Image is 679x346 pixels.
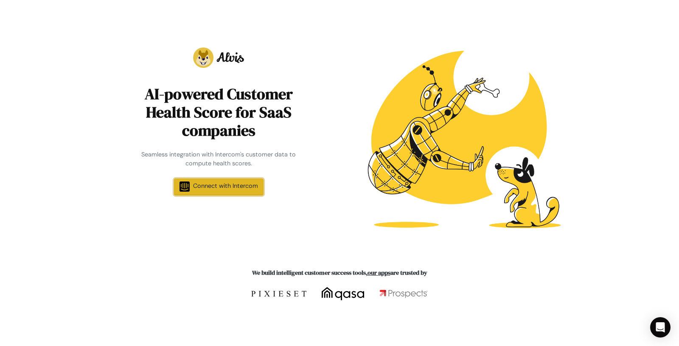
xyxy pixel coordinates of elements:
[139,150,299,168] div: Seamless integration with Intercom's customer data to compute health scores.
[251,287,306,301] img: Pixieset
[379,289,428,299] img: Prospects
[139,85,299,140] h1: AI-powered Customer Health Score for SaaS companies
[104,269,575,276] h6: We build intelligent customer success tools, are trusted by
[346,20,575,249] img: Robot
[322,287,364,301] img: qasa
[368,268,390,277] a: our apps
[650,317,671,338] div: Open Intercom Messenger
[174,179,264,195] a: Connect with Intercom
[193,182,258,190] span: Connect with Intercom
[193,47,244,68] img: Alvis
